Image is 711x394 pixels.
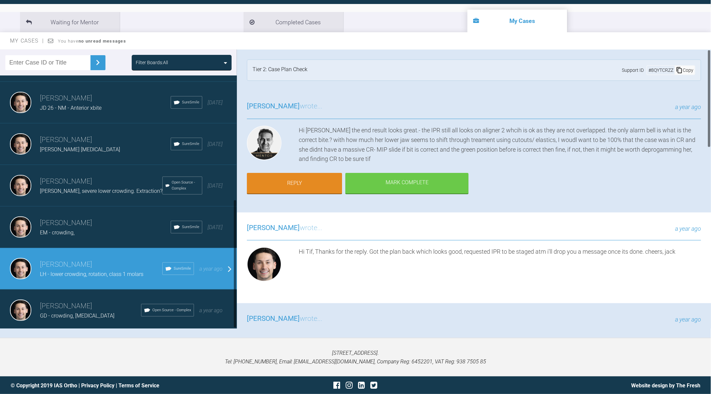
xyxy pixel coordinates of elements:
[81,382,114,389] a: Privacy Policy
[11,349,700,366] p: [STREET_ADDRESS]. Tel: [PHONE_NUMBER], Email: [EMAIL_ADDRESS][DOMAIN_NAME], Company Reg: 6452201,...
[208,183,223,189] span: [DATE]
[136,59,168,66] div: Filter Boards: All
[174,266,191,272] span: SureSmile
[40,229,75,236] span: EM - crowding,
[10,38,44,44] span: My Cases
[647,66,675,74] div: # 8QYTCRZZ
[10,300,31,321] img: Jack Dowling
[199,266,223,272] span: a year ago
[92,57,103,68] img: chevronRight.28bd32b0.svg
[199,307,223,314] span: a year ago
[10,175,31,196] img: Jack Dowling
[675,103,701,110] span: a year ago
[182,99,199,105] span: SureSmile
[244,12,343,32] li: Completed Cases
[40,271,143,277] span: LH - lower crowding, rotation, class 1 molars
[40,313,114,319] span: GD - crowding, [MEDICAL_DATA]
[299,126,701,164] div: Hi [PERSON_NAME] the end result looks great.- the IPR still all looks on aligner 2 whcih is ok as...
[5,55,90,70] input: Enter Case ID or Title
[118,382,159,389] a: Terms of Service
[467,10,567,32] li: My Cases
[152,307,191,313] span: Open Source - Complex
[40,146,120,153] span: [PERSON_NAME] [MEDICAL_DATA]
[40,301,141,312] h3: [PERSON_NAME]
[675,316,701,323] span: a year ago
[247,247,281,282] img: Jack Dowling
[40,188,162,194] span: [PERSON_NAME], severe lower crowding. Extraction?
[11,381,241,390] div: © Copyright 2019 IAS Ortho | |
[247,315,300,323] span: [PERSON_NAME]
[182,224,199,230] span: SureSmile
[247,313,322,325] h3: wrote...
[172,180,199,192] span: Open Source - Complex
[79,39,126,44] strong: no unread messages
[40,217,171,229] h3: [PERSON_NAME]
[247,224,300,232] span: [PERSON_NAME]
[675,225,701,232] span: a year ago
[247,102,300,110] span: [PERSON_NAME]
[247,173,342,194] a: Reply
[208,141,223,147] span: [DATE]
[345,173,468,194] div: Mark Complete
[208,99,223,106] span: [DATE]
[10,92,31,113] img: Jack Dowling
[40,259,162,270] h3: [PERSON_NAME]
[58,39,126,44] span: You have
[675,66,695,74] div: Copy
[622,66,644,74] span: Support ID
[247,101,322,112] h3: wrote...
[208,224,223,230] span: [DATE]
[20,12,120,32] li: Waiting for Mentor
[299,247,701,284] div: Hi Tif, Thanks for the reply. Got the plan back which looks good, requested IPR to be staged atm ...
[10,133,31,155] img: Jack Dowling
[40,176,162,187] h3: [PERSON_NAME]
[40,134,171,146] h3: [PERSON_NAME]
[10,258,31,279] img: Jack Dowling
[182,141,199,147] span: SureSmile
[247,126,281,160] img: Tif Qureshi
[40,93,171,104] h3: [PERSON_NAME]
[253,65,307,75] div: Tier 2: Case Plan Check
[631,382,700,389] a: Website design by The Fresh
[40,105,101,111] span: JD 26 - NM - Anterior xbite
[247,222,322,234] h3: wrote...
[10,216,31,238] img: Jack Dowling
